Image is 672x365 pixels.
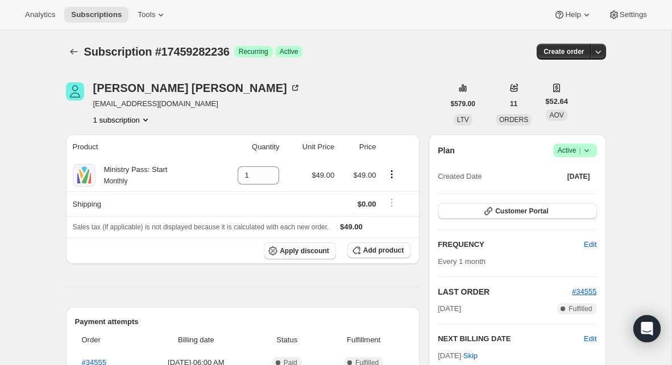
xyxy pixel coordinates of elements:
button: Edit [584,333,596,345]
button: Create order [537,44,591,60]
small: Monthly [104,177,128,185]
button: Apply discount [264,242,336,259]
button: #34555 [572,286,596,297]
span: Edit [584,239,596,250]
button: Subscriptions [66,44,82,60]
span: $49.00 [340,223,363,231]
button: 11 [503,96,524,112]
span: Every 1 month [438,257,486,266]
span: Add product [363,246,404,255]
h2: Payment attempts [75,316,411,328]
span: Analytics [25,10,55,19]
th: Product [66,135,215,160]
th: Order [75,328,139,353]
button: Product actions [93,114,151,125]
span: $52.64 [545,96,568,107]
th: Shipping [66,191,215,216]
span: $0.00 [358,200,376,208]
h2: FREQUENCY [438,239,584,250]
span: 11 [510,99,517,108]
button: [DATE] [561,169,597,184]
h2: NEXT BILLING DATE [438,333,584,345]
button: $579.00 [444,96,482,112]
span: $49.00 [312,171,334,179]
span: Fulfillment [323,334,404,346]
span: Active [280,47,298,56]
button: Skip [457,347,484,365]
span: Status [257,334,317,346]
button: Tools [131,7,173,23]
span: [DATE] [438,303,461,314]
button: Add product [347,242,410,258]
button: Customer Portal [438,203,596,219]
a: #34555 [572,287,596,296]
button: Analytics [18,7,62,23]
img: product img [73,164,96,187]
span: Created Date [438,171,482,182]
span: [DATE] · [438,351,478,360]
button: Settings [602,7,654,23]
span: Create order [544,47,584,56]
span: Skip [463,350,478,362]
span: $49.00 [354,171,376,179]
span: Active [558,145,592,156]
span: AOV [549,111,563,119]
button: Edit [577,236,603,254]
span: Recurring [239,47,268,56]
span: Customer Portal [495,207,548,216]
span: Celeste Ramirez [66,82,84,100]
span: Subscriptions [71,10,122,19]
th: Price [338,135,379,160]
span: $579.00 [451,99,475,108]
span: Subscription #17459282236 [84,45,230,58]
span: ORDERS [499,116,528,124]
button: Subscriptions [64,7,128,23]
th: Quantity [214,135,283,160]
h2: LAST ORDER [438,286,572,297]
span: Apply discount [280,246,329,255]
span: Tools [138,10,155,19]
span: | [579,146,580,155]
button: Help [547,7,599,23]
button: Product actions [383,168,401,181]
span: [DATE] [567,172,590,181]
span: Fulfilled [569,304,592,313]
span: Help [565,10,580,19]
div: [PERSON_NAME] [PERSON_NAME] [93,82,301,94]
div: Ministry Pass: Start [96,164,168,187]
span: Sales tax (if applicable) is not displayed because it is calculated with each new order. [73,223,329,231]
button: Shipping actions [383,196,401,209]
div: Open Intercom Messenger [633,315,661,342]
th: Unit Price [283,135,338,160]
span: LTV [457,116,469,124]
h2: Plan [438,145,455,156]
span: Settings [620,10,647,19]
span: [EMAIL_ADDRESS][DOMAIN_NAME] [93,98,301,110]
span: Billing date [142,334,250,346]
